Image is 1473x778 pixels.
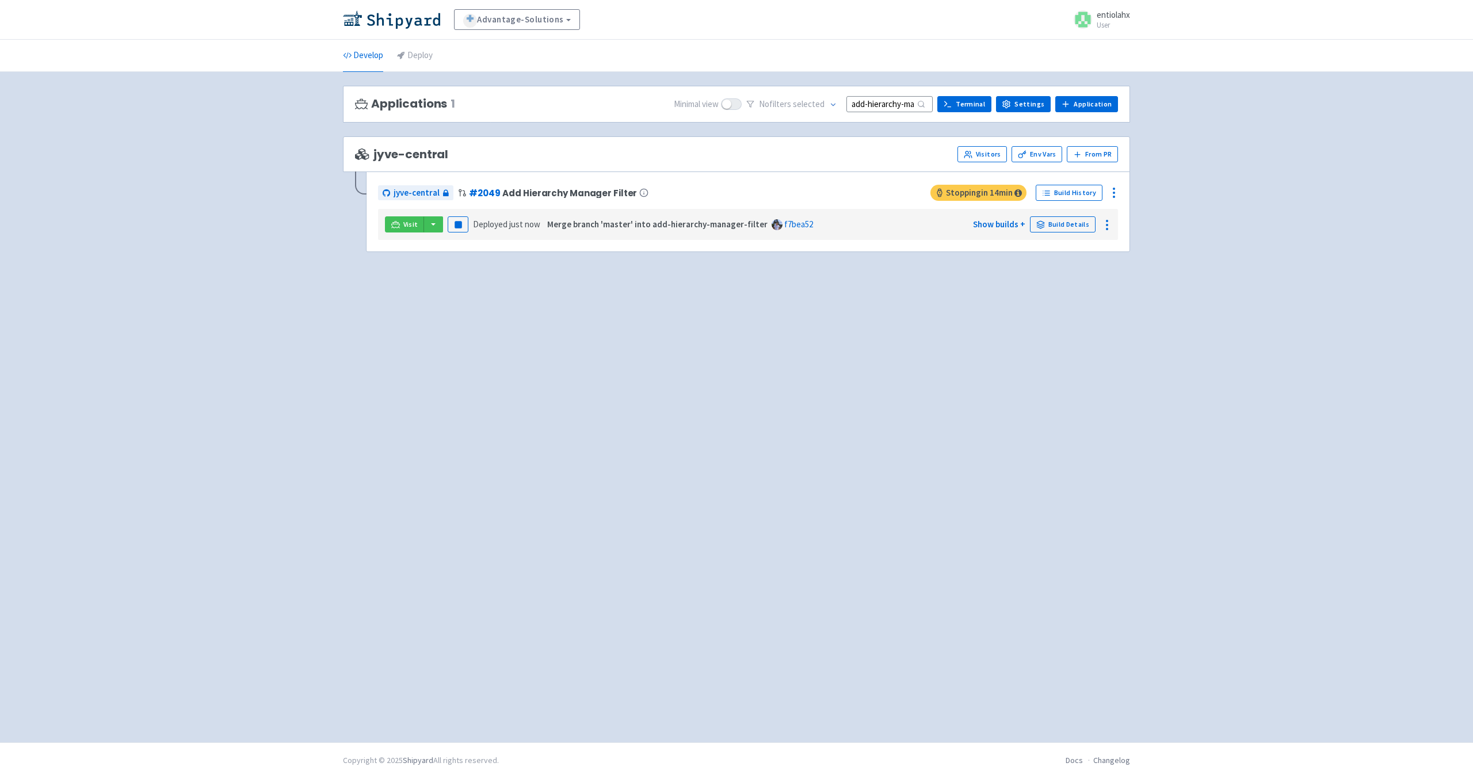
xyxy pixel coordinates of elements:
a: entiolahx User [1067,10,1130,29]
time: just now [509,219,540,230]
a: Develop [343,40,383,72]
a: Application [1055,96,1118,112]
a: Docs [1066,755,1083,765]
img: Shipyard logo [343,10,440,29]
span: selected [793,98,825,109]
small: User [1097,21,1130,29]
a: Show builds + [973,219,1025,230]
a: Build Details [1030,216,1096,232]
span: Visit [403,220,418,229]
a: Settings [996,96,1051,112]
span: jyve-central [394,186,440,200]
h3: Applications [355,97,455,110]
a: Deploy [397,40,433,72]
a: f7bea52 [784,219,813,230]
span: Add Hierarchy Manager Filter [502,188,637,198]
a: Visitors [957,146,1007,162]
a: Advantage-Solutions [454,9,580,30]
a: Shipyard [403,755,433,765]
a: Terminal [937,96,991,112]
div: Copyright © 2025 All rights reserved. [343,754,499,766]
a: Env Vars [1012,146,1062,162]
button: Pause [448,216,468,232]
a: Build History [1036,185,1102,201]
a: #2049 [469,187,500,199]
span: Minimal view [674,98,719,111]
a: Visit [385,216,424,232]
button: From PR [1067,146,1118,162]
input: Search... [846,96,933,112]
span: No filter s [759,98,825,111]
span: jyve-central [355,148,448,161]
span: Stopping in 14 min [930,185,1026,201]
span: entiolahx [1097,9,1130,20]
span: Deployed [473,219,540,230]
strong: Merge branch 'master' into add-hierarchy-manager-filter [547,219,768,230]
a: Changelog [1093,755,1130,765]
a: jyve-central [378,185,453,201]
span: 1 [451,97,455,110]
